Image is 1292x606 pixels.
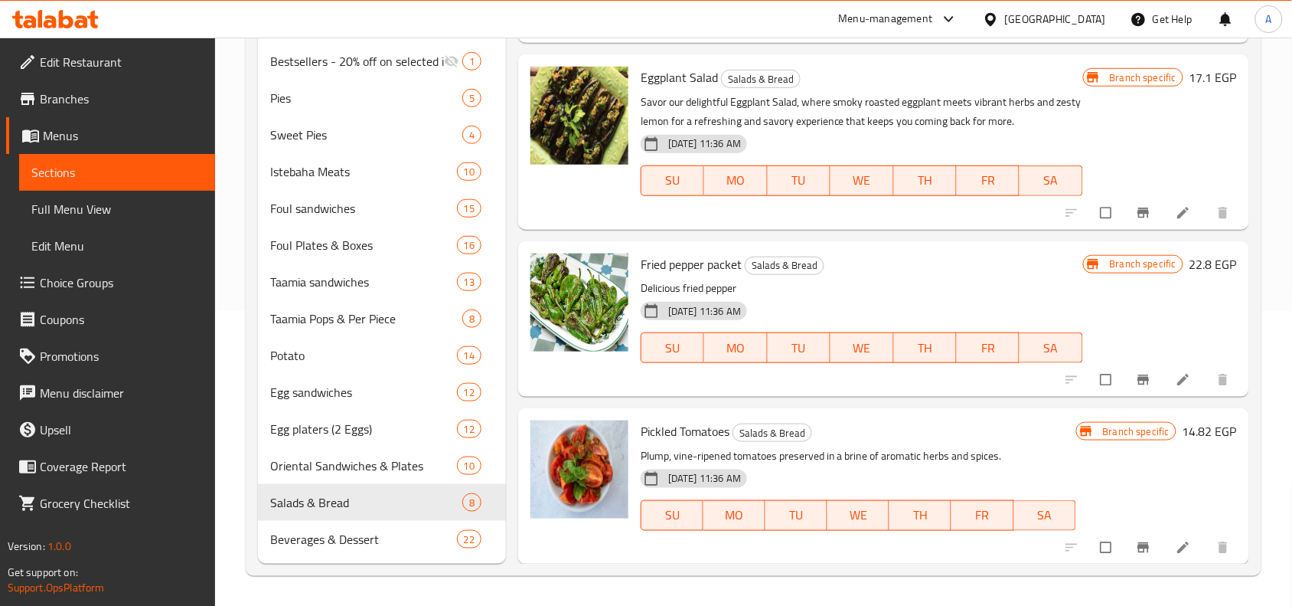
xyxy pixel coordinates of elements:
div: Egg sandwiches12 [258,374,506,411]
button: SU [641,332,704,363]
a: Menu disclaimer [6,375,216,411]
span: Select to update [1091,365,1124,395]
div: Potato14 [258,337,506,374]
span: TH [896,504,945,526]
span: TH [900,337,951,359]
span: SA [1020,504,1070,526]
div: Taamia Pops & Per Piece [270,310,462,328]
span: [DATE] 11:36 AM [662,471,747,486]
a: Choice Groups [6,264,216,301]
span: WE [834,504,883,526]
span: Foul Plates & Boxes [270,236,456,254]
button: SA [1014,500,1076,531]
span: FR [963,337,1013,359]
span: Fried pepper packet [641,253,742,276]
img: Fried pepper packet [530,254,628,352]
span: Menu disclaimer [40,384,204,402]
span: Salads & Bread [746,257,824,274]
span: Upsell [40,421,204,439]
span: 8 [463,312,481,326]
span: Full Menu View [31,200,204,218]
button: delete [1206,196,1243,230]
div: Egg platers (2 Eggs)12 [258,411,506,447]
button: SA [1020,165,1082,196]
div: items [457,199,481,218]
span: SU [648,337,698,359]
div: Sweet Pies [270,126,462,144]
p: Delicious fried pepper [641,279,1083,298]
span: Branch specific [1104,257,1183,271]
span: TH [900,169,951,192]
button: SU [641,165,704,196]
button: WE [827,500,889,531]
span: Grocery Checklist [40,494,204,513]
div: Foul sandwiches15 [258,190,506,227]
button: MO [704,332,767,363]
div: items [462,310,481,328]
a: Sections [19,154,216,191]
span: WE [837,337,887,359]
span: SU [648,169,698,192]
span: TU [772,504,821,526]
img: Pickled Tomatoes [530,421,628,519]
span: Edit Menu [31,237,204,255]
h6: 14.82 EGP [1183,421,1237,442]
a: Edit Restaurant [6,44,216,80]
span: Branch specific [1104,70,1183,85]
span: 8 [463,496,481,510]
span: FR [963,169,1013,192]
span: 12 [458,422,481,437]
span: Version: [8,536,45,556]
span: FR [958,504,1007,526]
button: WE [830,165,893,196]
div: items [457,273,481,291]
span: Beverages & Dessert [270,530,456,549]
button: delete [1206,531,1243,565]
div: items [457,457,481,475]
div: Salads & Bread8 [258,484,506,521]
span: Promotions [40,347,204,365]
span: MO [710,504,759,526]
button: TU [768,165,830,196]
a: Full Menu View [19,191,216,228]
span: Edit Restaurant [40,53,204,71]
div: Taamia Pops & Per Piece8 [258,300,506,337]
button: Branch-specific-item [1127,196,1163,230]
span: Salads & Bread [722,70,800,88]
span: Select to update [1091,533,1124,562]
a: Support.OpsPlatform [8,578,105,598]
span: 22 [458,532,481,547]
span: SA [1026,169,1076,192]
span: Bestsellers - 20% off on selected items [270,52,444,70]
div: Taamia sandwiches13 [258,264,506,300]
span: Egg platers (2 Eggs) [270,420,456,438]
span: Branches [40,90,204,108]
span: Get support on: [8,562,78,582]
a: Branches [6,80,216,117]
button: SU [641,500,703,531]
span: Istebaha Meats [270,162,456,181]
button: TH [889,500,951,531]
a: Coupons [6,301,216,338]
p: Savor our delightful Eggplant Salad, where smoky roasted eggplant meets vibrant herbs and zesty l... [641,93,1083,131]
a: Menus [6,117,216,154]
button: delete [1206,363,1243,397]
div: Istebaha Meats10 [258,153,506,190]
a: Edit menu item [1176,540,1194,555]
span: 10 [458,165,481,179]
span: TU [774,169,824,192]
div: Salads & Bread [732,424,812,442]
span: Potato [270,346,456,365]
span: Salads & Bread [733,424,811,442]
button: FR [957,165,1020,196]
span: Menus [43,126,204,145]
button: SA [1020,332,1082,363]
span: Sections [31,163,204,182]
div: Pies5 [258,80,506,116]
span: Salads & Bread [270,493,462,512]
span: MO [710,169,761,192]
